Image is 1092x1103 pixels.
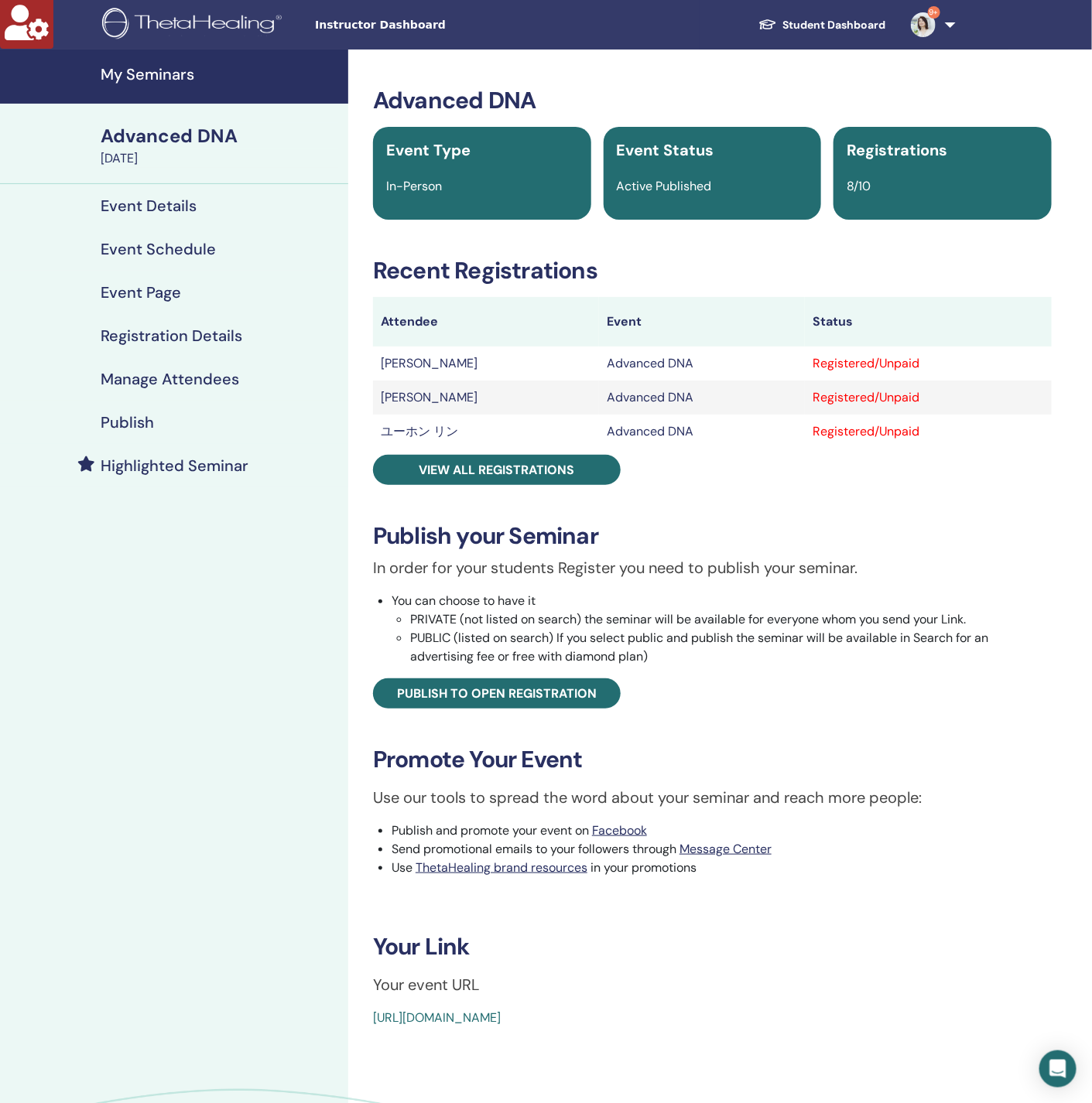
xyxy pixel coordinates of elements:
[373,1009,501,1026] a: [URL][DOMAIN_NAME]
[847,140,947,160] span: Registrations
[373,257,1052,285] h3: Recent Registrations
[617,140,714,160] span: Event Status
[101,283,181,302] h4: Event Page
[373,933,1052,961] h3: Your Link
[102,8,287,43] img: logo.png
[805,297,1051,347] th: Status
[392,592,1052,666] li: You can choose to have it
[373,522,1052,550] h3: Publish your Seminar
[91,123,348,168] a: Advanced DNA[DATE]
[373,297,599,347] th: Attendee
[373,556,1052,579] p: In order for your students Register you need to publish your seminar.
[599,347,805,381] td: Advanced DNA
[392,859,1052,877] li: Use in your promotions
[373,415,599,449] td: ユーホン リン
[101,370,239,388] h4: Manage Attendees
[592,822,647,838] a: Facebook
[101,123,339,149] div: Advanced DNA
[373,746,1052,773] h3: Promote Your Event
[315,17,547,33] span: Instructor Dashboard
[813,354,1043,373] div: Registered/Unpaid
[397,685,597,702] span: Publish to open registration
[373,973,1052,996] p: Your event URL
[373,678,621,709] a: Publish to open registration
[410,629,1052,666] li: PUBLIC (listed on search) If you select public and publish the seminar will be available in Searc...
[101,456,248,475] h4: Highlighted Seminar
[392,821,1052,840] li: Publish and promote your event on
[813,422,1043,441] div: Registered/Unpaid
[386,178,442,194] span: In-Person
[101,65,339,84] h4: My Seminars
[599,297,805,347] th: Event
[101,240,216,258] h4: Event Schedule
[416,859,587,876] a: ThetaHealing brand resources
[419,462,575,478] span: View all registrations
[101,149,339,168] div: [DATE]
[101,196,197,215] h4: Event Details
[813,388,1043,407] div: Registered/Unpaid
[373,347,599,381] td: [PERSON_NAME]
[911,12,936,37] img: default.jpg
[617,178,712,194] span: Active Published
[410,610,1052,629] li: PRIVATE (not listed on search) the seminar will be available for everyone whom you send your Link.
[373,455,621,485] a: View all registrations
[101,413,154,432] h4: Publish
[386,140,471,160] span: Event Type
[373,381,599,415] td: [PERSON_NAME]
[101,326,242,345] h4: Registration Details
[1039,1050,1077,1088] div: Open Intercom Messenger
[746,11,899,39] a: Student Dashboard
[599,415,805,449] td: Advanced DNA
[680,841,772,857] a: Message Center
[758,18,777,31] img: graduation-cap-white.svg
[847,178,871,194] span: 8/10
[373,87,1052,114] h3: Advanced DNA
[928,6,940,19] span: 9+
[599,381,805,415] td: Advanced DNA
[392,840,1052,859] li: Send promotional emails to your followers through
[373,786,1052,809] p: Use our tools to spread the word about your seminar and reach more people:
